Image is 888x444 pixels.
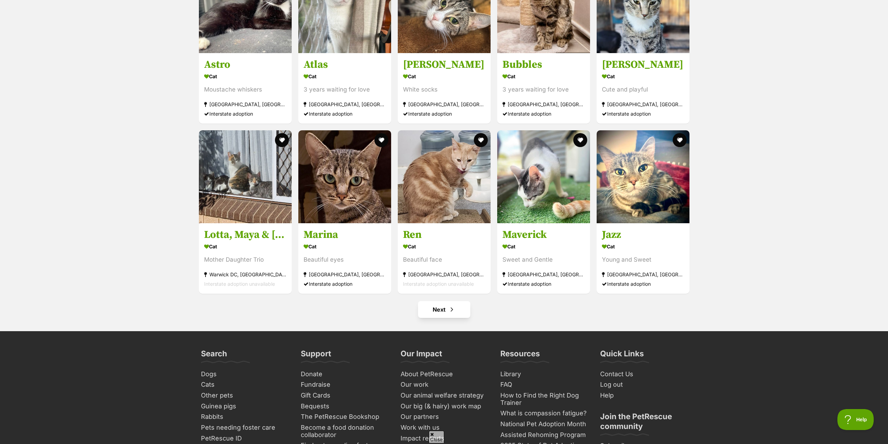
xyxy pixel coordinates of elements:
div: [GEOGRAPHIC_DATA], [GEOGRAPHIC_DATA] [403,270,485,279]
div: Mother Daughter Trio [204,255,286,265]
img: Maverick [497,130,590,223]
div: Interstate adoption [204,109,286,118]
div: 3 years waiting for love [502,85,585,94]
a: Our work [398,379,491,390]
div: [GEOGRAPHIC_DATA], [GEOGRAPHIC_DATA] [204,100,286,109]
button: favourite [573,133,587,147]
a: Atlas Cat 3 years waiting for love [GEOGRAPHIC_DATA], [GEOGRAPHIC_DATA] Interstate adoption favou... [298,53,391,124]
a: Library [498,369,590,380]
a: Lotta, Maya & [PERSON_NAME] Cat Mother Daughter Trio Warwick DC, [GEOGRAPHIC_DATA] Interstate ado... [199,223,292,294]
span: Interstate adoption unavailable [403,281,474,287]
div: Cat [602,242,684,252]
h3: Marina [304,228,386,242]
a: [PERSON_NAME] Cat White socks [GEOGRAPHIC_DATA], [GEOGRAPHIC_DATA] Interstate adoption favourite [398,53,491,124]
a: Pets needing foster care [198,422,291,433]
div: Interstate adoption [304,279,386,289]
a: Donate [298,369,391,380]
a: Our animal welfare strategy [398,390,491,401]
div: Cat [403,242,485,252]
h3: Quick Links [600,349,644,363]
a: Impact reports [398,433,491,444]
a: Our big (& hairy) work map [398,401,491,412]
h3: Resources [500,349,540,363]
iframe: Help Scout Beacon - Open [837,409,874,430]
div: Sweet and Gentle [502,255,585,265]
a: Other pets [198,390,291,401]
a: [PERSON_NAME] Cat Cute and playful [GEOGRAPHIC_DATA], [GEOGRAPHIC_DATA] Interstate adoption favou... [597,53,689,124]
h3: Bubbles [502,58,585,71]
a: Contact Us [597,369,690,380]
a: National Pet Adoption Month [498,419,590,430]
div: [GEOGRAPHIC_DATA], [GEOGRAPHIC_DATA] [502,270,585,279]
a: About PetRescue [398,369,491,380]
div: White socks [403,85,485,94]
a: Fundraise [298,379,391,390]
h3: Join the PetRescue community [600,412,687,435]
a: Work with us [398,422,491,433]
div: [GEOGRAPHIC_DATA], [GEOGRAPHIC_DATA] [602,100,684,109]
img: Marina [298,130,391,223]
a: Bubbles Cat 3 years waiting for love [GEOGRAPHIC_DATA], [GEOGRAPHIC_DATA] Interstate adoption fav... [497,53,590,124]
a: Rabbits [198,412,291,422]
a: Jazz Cat Young and Sweet [GEOGRAPHIC_DATA], [GEOGRAPHIC_DATA] Interstate adoption favourite [597,223,689,294]
div: [GEOGRAPHIC_DATA], [GEOGRAPHIC_DATA] [502,100,585,109]
div: Cat [204,242,286,252]
h3: [PERSON_NAME] [602,58,684,71]
h3: Ren [403,228,485,242]
div: [GEOGRAPHIC_DATA], [GEOGRAPHIC_DATA] [403,100,485,109]
a: Assisted Rehoming Program [498,430,590,441]
h3: Lotta, Maya & [PERSON_NAME] [204,228,286,242]
button: favourite [374,133,388,147]
div: Cat [403,71,485,81]
a: Marina Cat Beautiful eyes [GEOGRAPHIC_DATA], [GEOGRAPHIC_DATA] Interstate adoption favourite [298,223,391,294]
div: Warwick DC, [GEOGRAPHIC_DATA] [204,270,286,279]
div: Cat [204,71,286,81]
a: Cats [198,379,291,390]
div: Cat [304,71,386,81]
a: Bequests [298,401,391,412]
div: 3 years waiting for love [304,85,386,94]
a: What is compassion fatigue? [498,408,590,419]
h3: [PERSON_NAME] [403,58,485,71]
div: Cute and playful [602,85,684,94]
a: FAQ [498,379,590,390]
h3: Search [201,349,227,363]
div: Interstate adoption [403,109,485,118]
div: Young and Sweet [602,255,684,265]
h3: Maverick [502,228,585,242]
div: Cat [304,242,386,252]
div: Interstate adoption [602,279,684,289]
span: Close [429,431,444,443]
span: Interstate adoption unavailable [204,281,275,287]
div: Interstate adoption [502,109,585,118]
img: Lotta, Maya & Mia [199,130,292,223]
img: Ren [398,130,491,223]
div: Moustache whiskers [204,85,286,94]
a: The PetRescue Bookshop [298,412,391,422]
div: [GEOGRAPHIC_DATA], [GEOGRAPHIC_DATA] [602,270,684,279]
h3: Astro [204,58,286,71]
a: Next page [418,301,470,318]
h3: Our Impact [401,349,442,363]
a: How to Find the Right Dog Trainer [498,390,590,408]
div: Cat [502,71,585,81]
div: Beautiful face [403,255,485,265]
div: Beautiful eyes [304,255,386,265]
a: Maverick Cat Sweet and Gentle [GEOGRAPHIC_DATA], [GEOGRAPHIC_DATA] Interstate adoption favourite [497,223,590,294]
div: [GEOGRAPHIC_DATA], [GEOGRAPHIC_DATA] [304,270,386,279]
button: favourite [275,133,289,147]
a: PetRescue ID [198,433,291,444]
a: Our partners [398,412,491,422]
nav: Pagination [198,301,690,318]
h3: Atlas [304,58,386,71]
h3: Support [301,349,331,363]
div: Interstate adoption [304,109,386,118]
button: favourite [673,133,687,147]
div: Interstate adoption [502,279,585,289]
div: Interstate adoption [602,109,684,118]
a: Guinea pigs [198,401,291,412]
div: Cat [502,242,585,252]
div: [GEOGRAPHIC_DATA], [GEOGRAPHIC_DATA] [304,100,386,109]
a: Astro Cat Moustache whiskers [GEOGRAPHIC_DATA], [GEOGRAPHIC_DATA] Interstate adoption favourite [199,53,292,124]
button: favourite [474,133,488,147]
